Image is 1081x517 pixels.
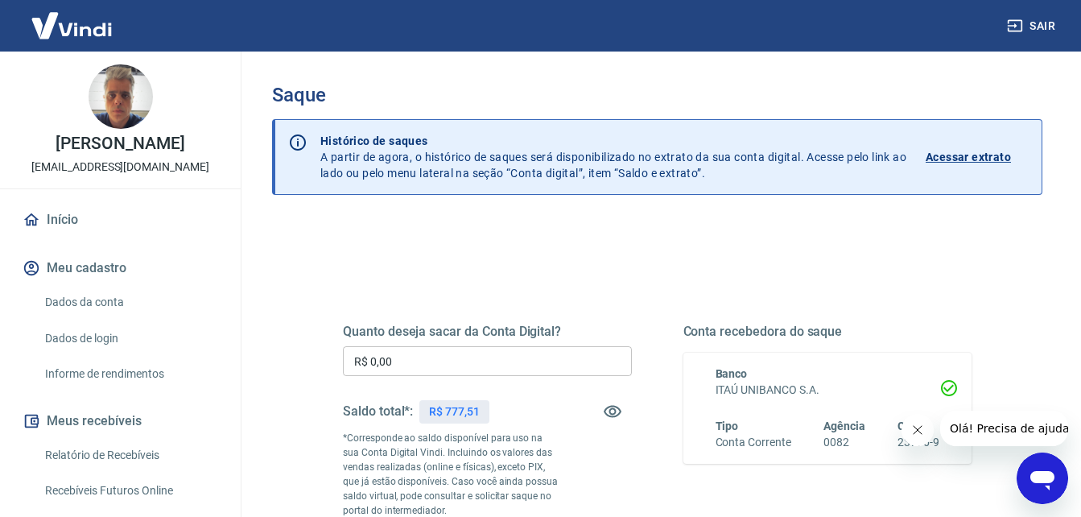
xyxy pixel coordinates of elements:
p: Acessar extrato [926,149,1011,165]
h5: Quanto deseja sacar da Conta Digital? [343,324,632,340]
img: Vindi [19,1,124,50]
h6: ITAÚ UNIBANCO S.A. [716,382,940,399]
p: Histórico de saques [320,133,906,149]
h6: 23776-9 [897,434,939,451]
iframe: Fechar mensagem [902,414,934,446]
iframe: Botão para abrir a janela de mensagens [1017,453,1068,504]
span: Banco [716,367,748,380]
p: R$ 777,51 [429,403,480,420]
a: Acessar extrato [926,133,1029,181]
span: Agência [823,420,865,432]
h5: Saldo total*: [343,403,413,420]
button: Meu cadastro [19,250,221,286]
a: Dados da conta [39,286,221,319]
img: 97d0c327-30f2-43f6-89e6-8b2bc49c4ee8.jpeg [89,64,153,129]
a: Informe de rendimentos [39,358,221,391]
a: Recebíveis Futuros Online [39,474,221,507]
p: [EMAIL_ADDRESS][DOMAIN_NAME] [31,159,209,176]
span: Olá! Precisa de ajuda? [10,11,135,24]
h6: Conta Corrente [716,434,791,451]
span: Tipo [716,420,739,432]
a: Dados de login [39,322,221,355]
p: [PERSON_NAME] [56,135,184,152]
iframe: Mensagem da empresa [940,411,1068,446]
a: Relatório de Recebíveis [39,439,221,472]
button: Meus recebíveis [19,403,221,439]
span: Conta [897,420,928,432]
h3: Saque [272,84,1042,106]
button: Sair [1004,11,1062,41]
h5: Conta recebedora do saque [683,324,972,340]
p: A partir de agora, o histórico de saques será disponibilizado no extrato da sua conta digital. Ac... [320,133,906,181]
a: Início [19,202,221,238]
h6: 0082 [823,434,865,451]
